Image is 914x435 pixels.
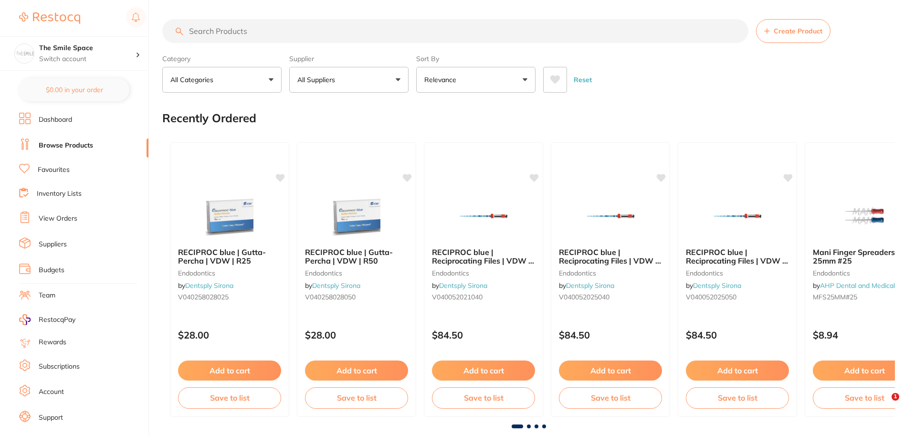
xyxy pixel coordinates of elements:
span: by [178,281,233,290]
a: View Orders [39,214,77,223]
b: RECIPROC blue | Reciprocating Files | VDW | R50 | 4-pack | 25 mm [686,248,789,265]
button: Add to cart [178,361,281,381]
img: RECIPROC blue | Reciprocating Files | VDW | R40 | 4-pack | 25 mm [579,192,641,240]
a: Dentsply Sirona [439,281,487,290]
a: Budgets [39,265,64,275]
img: Mani Finger Spreaders - 25mm #25 [833,192,895,240]
button: Add to cart [305,361,408,381]
button: $0.00 in your order [19,78,129,101]
a: RestocqPay [19,314,75,325]
span: 1 [892,393,899,401]
img: RECIPROC blue | Gutta-Percha | VDW | R25 [199,192,261,240]
span: Create Product [774,27,822,35]
b: RECIPROC blue | Gutta-Percha | VDW | R50 [305,248,408,265]
small: endodontics [178,269,281,277]
a: Restocq Logo [19,7,80,29]
a: Dentsply Sirona [312,281,360,290]
iframe: Intercom live chat [872,393,895,416]
span: by [559,281,614,290]
button: Add to cart [432,361,535,381]
img: RestocqPay [19,314,31,325]
a: Dentsply Sirona [693,281,741,290]
span: by [432,281,487,290]
a: Suppliers [39,240,67,249]
h4: The Smile Space [39,43,136,53]
img: The Smile Space [15,44,34,63]
a: AHP Dental and Medical [820,281,895,290]
small: V040052025050 [686,293,789,301]
img: RECIPROC blue | Reciprocating Files | VDW | R40 | 4-pack | 21 mm [452,192,515,240]
h2: Recently Ordered [162,112,256,125]
small: endodontics [559,269,662,277]
button: Save to list [432,387,535,408]
p: Relevance [424,75,460,85]
small: endodontics [432,269,535,277]
p: $84.50 [559,329,662,340]
b: RECIPROC blue | Reciprocating Files | VDW | R40 | 4-pack | 25 mm [559,248,662,265]
button: Relevance [416,67,536,93]
small: V040258028050 [305,293,408,301]
input: Search Products [162,19,748,43]
p: $84.50 [686,329,789,340]
a: Subscriptions [39,362,80,371]
button: Add to cart [686,361,789,381]
p: $84.50 [432,329,535,340]
b: RECIPROC blue | Gutta-Percha | VDW | R25 [178,248,281,265]
a: Browse Products [39,141,93,150]
button: Reset [571,67,595,93]
a: Favourites [38,165,70,175]
a: Dentsply Sirona [566,281,614,290]
small: endodontics [305,269,408,277]
label: Supplier [289,54,409,63]
button: Save to list [686,387,789,408]
p: Switch account [39,54,136,64]
img: RECIPROC blue | Gutta-Percha | VDW | R50 [326,192,388,240]
small: V040052021040 [432,293,535,301]
button: Save to list [305,387,408,408]
span: by [813,281,895,290]
label: Category [162,54,282,63]
button: Create Product [756,19,830,43]
p: $28.00 [305,329,408,340]
a: Rewards [39,338,66,347]
p: $28.00 [178,329,281,340]
small: V040052025040 [559,293,662,301]
a: Dashboard [39,115,72,125]
a: Dentsply Sirona [185,281,233,290]
img: Restocq Logo [19,12,80,24]
button: Save to list [559,387,662,408]
small: V040258028025 [178,293,281,301]
span: by [686,281,741,290]
button: Add to cart [559,361,662,381]
a: Team [39,291,55,300]
a: Inventory Lists [37,189,82,199]
img: RECIPROC blue | Reciprocating Files | VDW | R50 | 4-pack | 25 mm [706,192,768,240]
span: by [305,281,360,290]
small: endodontics [686,269,789,277]
b: RECIPROC blue | Reciprocating Files | VDW | R40 | 4-pack | 21 mm [432,248,535,265]
label: Sort By [416,54,536,63]
button: All Suppliers [289,67,409,93]
p: All Suppliers [297,75,339,85]
p: All Categories [170,75,217,85]
a: Support [39,413,63,423]
span: RestocqPay [39,315,75,325]
a: Account [39,387,64,397]
button: All Categories [162,67,282,93]
button: Save to list [178,387,281,408]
